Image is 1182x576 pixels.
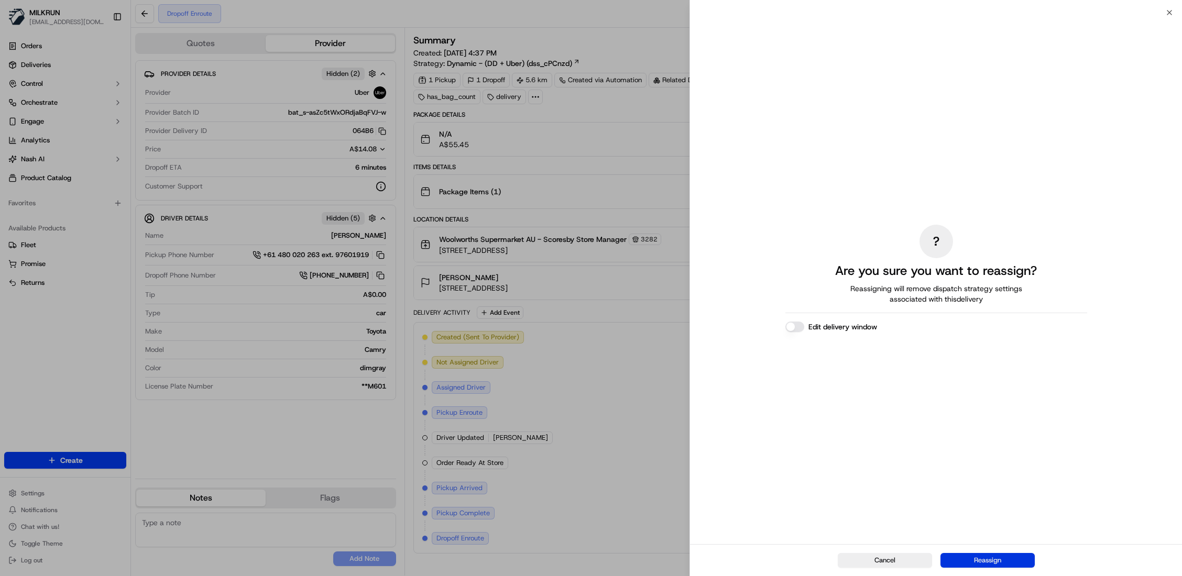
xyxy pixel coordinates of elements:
[808,322,877,332] label: Edit delivery window
[835,262,1037,279] h2: Are you sure you want to reassign?
[838,553,932,568] button: Cancel
[940,553,1035,568] button: Reassign
[920,225,953,258] div: ?
[836,283,1037,304] span: Reassigning will remove dispatch strategy settings associated with this delivery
